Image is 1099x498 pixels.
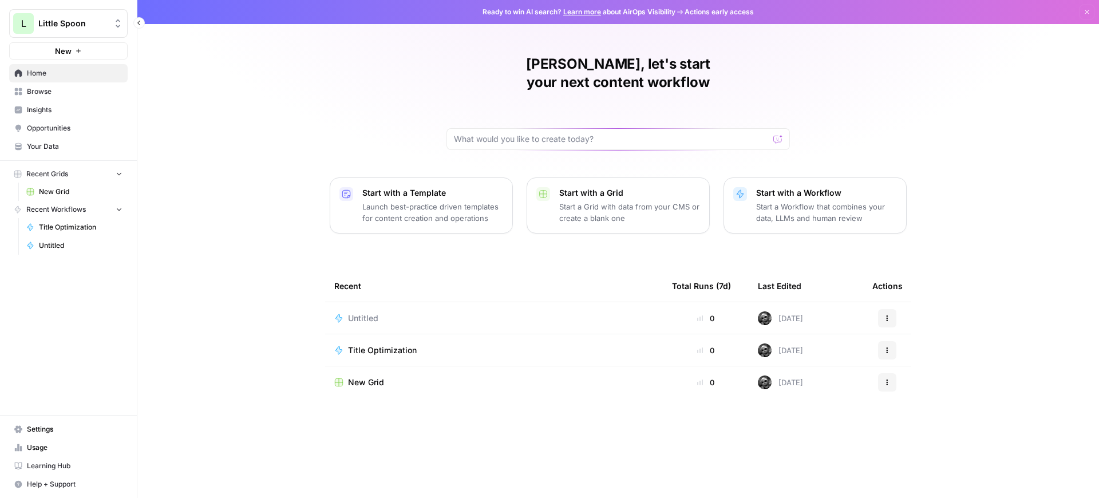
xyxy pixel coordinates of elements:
div: [DATE] [758,343,803,357]
div: [DATE] [758,311,803,325]
span: Untitled [348,313,378,324]
button: Start with a TemplateLaunch best-practice driven templates for content creation and operations [330,177,513,234]
span: Recent Workflows [26,204,86,215]
button: Workspace: Little Spoon [9,9,128,38]
p: Start a Workflow that combines your data, LLMs and human review [756,201,897,224]
p: Start with a Workflow [756,187,897,199]
span: Actions early access [685,7,754,17]
div: 0 [672,377,740,388]
span: Recent Grids [26,169,68,179]
span: Usage [27,442,122,453]
span: Browse [27,86,122,97]
span: Ready to win AI search? about AirOps Visibility [483,7,675,17]
a: Opportunities [9,119,128,137]
a: New Grid [21,183,128,201]
span: L [21,17,26,30]
p: Launch best-practice driven templates for content creation and operations [362,201,503,224]
div: 0 [672,345,740,356]
a: Settings [9,420,128,438]
span: Little Spoon [38,18,108,29]
button: Help + Support [9,475,128,493]
span: Learning Hub [27,461,122,471]
div: Actions [872,270,903,302]
span: New Grid [348,377,384,388]
button: Start with a WorkflowStart a Workflow that combines your data, LLMs and human review [724,177,907,234]
a: Your Data [9,137,128,156]
span: Help + Support [27,479,122,489]
div: 0 [672,313,740,324]
a: Browse [9,82,128,101]
p: Start with a Grid [559,187,700,199]
span: Untitled [39,240,122,251]
div: [DATE] [758,376,803,389]
a: Home [9,64,128,82]
a: Title Optimization [21,218,128,236]
a: Learn more [563,7,601,16]
img: j9v4psfz38hvvwbq7vip6uz900fa [758,343,772,357]
div: Total Runs (7d) [672,270,731,302]
a: Learning Hub [9,457,128,475]
input: What would you like to create today? [454,133,769,145]
span: Opportunities [27,123,122,133]
button: Recent Grids [9,165,128,183]
span: Insights [27,105,122,115]
p: Start with a Template [362,187,503,199]
span: New [55,45,72,57]
a: Untitled [21,236,128,255]
button: Recent Workflows [9,201,128,218]
span: Title Optimization [348,345,417,356]
span: Home [27,68,122,78]
h1: [PERSON_NAME], let's start your next content workflow [446,55,790,92]
a: Usage [9,438,128,457]
span: Title Optimization [39,222,122,232]
div: Last Edited [758,270,801,302]
img: j9v4psfz38hvvwbq7vip6uz900fa [758,376,772,389]
button: Start with a GridStart a Grid with data from your CMS or create a blank one [527,177,710,234]
a: Untitled [334,313,654,324]
img: j9v4psfz38hvvwbq7vip6uz900fa [758,311,772,325]
span: Your Data [27,141,122,152]
a: Title Optimization [334,345,654,356]
a: New Grid [334,377,654,388]
div: Recent [334,270,654,302]
span: New Grid [39,187,122,197]
a: Insights [9,101,128,119]
span: Settings [27,424,122,434]
button: New [9,42,128,60]
p: Start a Grid with data from your CMS or create a blank one [559,201,700,224]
